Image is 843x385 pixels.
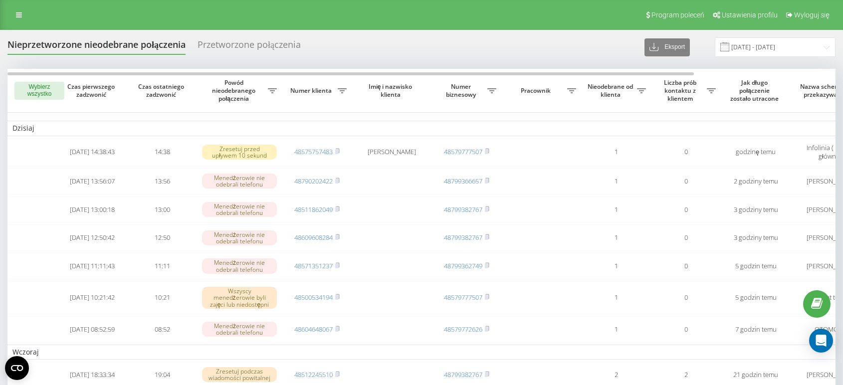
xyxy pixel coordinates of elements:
[198,39,301,55] div: Przetworzone połączenia
[202,287,277,309] div: Wszyscy menedżerowie byli zajęci lub niedostępni
[722,11,778,19] span: Ustawienia profilu
[581,138,651,166] td: 1
[5,356,29,380] button: Open CMP widget
[127,316,197,343] td: 08:52
[721,224,791,251] td: 3 godziny temu
[651,224,721,251] td: 0
[651,316,721,343] td: 0
[444,293,482,302] a: 48579777507
[14,82,64,100] button: Wybierz wszystko
[651,281,721,314] td: 0
[135,83,189,98] span: Czas ostatniego zadzwonić
[436,83,487,98] span: Numer biznesowy
[57,196,127,223] td: [DATE] 13:00:18
[581,196,651,223] td: 1
[294,293,333,302] a: 48500534194
[444,261,482,270] a: 48799362749
[809,329,833,353] div: Open Intercom Messenger
[352,138,431,166] td: [PERSON_NAME]
[721,168,791,194] td: 2 godziny temu
[127,281,197,314] td: 10:21
[651,138,721,166] td: 0
[444,370,482,379] a: 48799382767
[202,79,268,102] span: Powód nieodebranego połączenia
[57,168,127,194] td: [DATE] 13:56:07
[202,322,277,337] div: Menedżerowie nie odebrali telefonu
[287,87,338,95] span: Numer klienta
[127,224,197,251] td: 12:50
[294,177,333,186] a: 48790202422
[794,11,830,19] span: Wyloguj się
[721,281,791,314] td: 5 godzin temu
[202,258,277,273] div: Menedżerowie nie odebrali telefonu
[506,87,567,95] span: Pracownik
[294,261,333,270] a: 48571351237
[721,138,791,166] td: godzinę temu
[57,253,127,279] td: [DATE] 11:11:43
[294,370,333,379] a: 48512245510
[202,367,277,382] div: Zresetuj podczas wiadomości powitalnej
[721,253,791,279] td: 5 godzin temu
[444,177,482,186] a: 48799366657
[7,39,186,55] div: Nieprzetworzone nieodebrane połączenia
[651,253,721,279] td: 0
[202,145,277,160] div: Zresetuj przed upływem 10 sekund
[127,168,197,194] td: 13:56
[656,79,707,102] span: Liczba prób kontaktu z klientem
[581,253,651,279] td: 1
[644,38,690,56] button: Eksport
[444,147,482,156] a: 48579777507
[202,202,277,217] div: Menedżerowie nie odebrali telefonu
[294,325,333,334] a: 48604648067
[581,316,651,343] td: 1
[586,83,637,98] span: Nieodebrane od klienta
[65,83,119,98] span: Czas pierwszego zadzwonić
[721,196,791,223] td: 3 godziny temu
[57,316,127,343] td: [DATE] 08:52:59
[444,205,482,214] a: 48799382767
[127,138,197,166] td: 14:38
[57,224,127,251] td: [DATE] 12:50:42
[57,138,127,166] td: [DATE] 14:38:43
[729,79,783,102] span: Jak długo połączenie zostało utracone
[57,281,127,314] td: [DATE] 10:21:42
[294,147,333,156] a: 48575757483
[444,233,482,242] a: 48799382767
[127,196,197,223] td: 13:00
[444,325,482,334] a: 48579772626
[127,253,197,279] td: 11:11
[581,281,651,314] td: 1
[294,233,333,242] a: 48609608284
[202,230,277,245] div: Menedżerowie nie odebrali telefonu
[651,168,721,194] td: 0
[651,11,704,19] span: Program poleceń
[651,196,721,223] td: 0
[721,316,791,343] td: 7 godzin temu
[581,224,651,251] td: 1
[294,205,333,214] a: 48511862049
[202,174,277,189] div: Menedżerowie nie odebrali telefonu
[360,83,423,98] span: Imię i nazwisko klienta
[581,168,651,194] td: 1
